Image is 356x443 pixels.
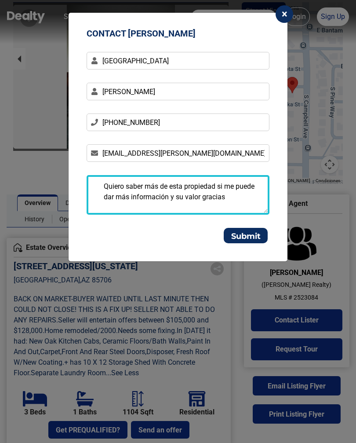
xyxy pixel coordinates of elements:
iframe: BigID CMP Widget [4,417,31,443]
button: Submit [224,228,268,243]
input: Email [87,144,269,162]
input: First Name [87,52,269,70]
iframe: Intercom live chat [326,413,347,434]
input: Phone [87,113,269,131]
h5: CONTACT [87,28,269,39]
span: × [282,8,287,20]
textarea: Quiero saber más de esta propiedad si me puede dar más información y su valor gracias [87,175,269,215]
span: [PERSON_NAME] [128,28,196,39]
input: Last Name [87,83,269,100]
button: Close [276,5,293,23]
